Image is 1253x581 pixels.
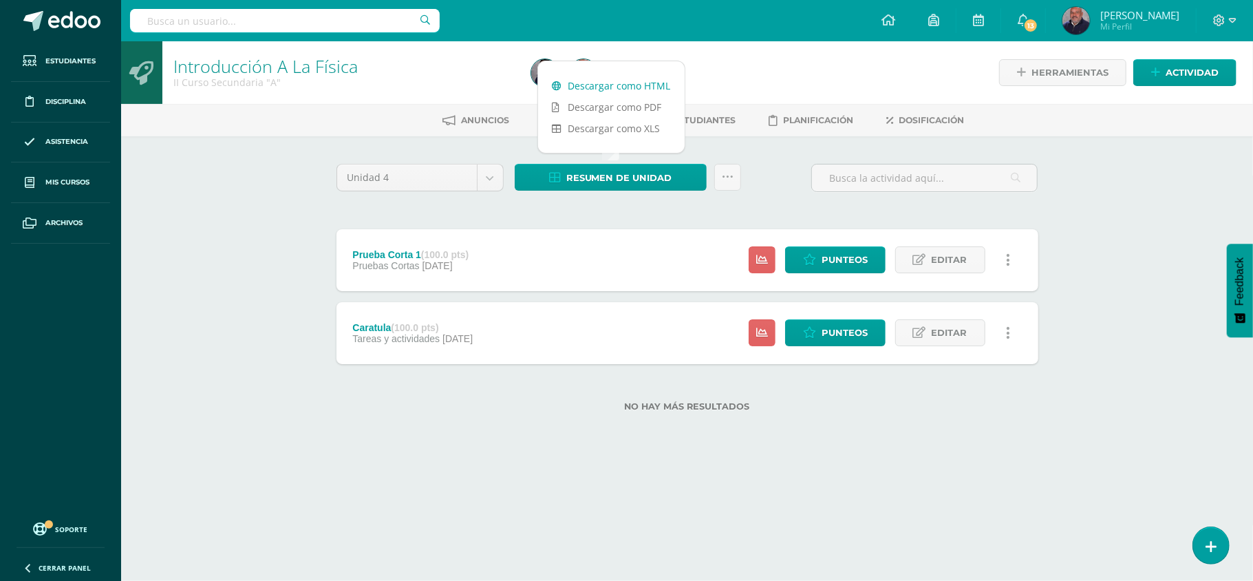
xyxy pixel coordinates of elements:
[769,109,854,131] a: Planificación
[1062,7,1090,34] img: d04ab39c1f09c225e6644a5aeb567931.png
[45,96,86,107] span: Disciplina
[11,123,110,163] a: Asistencia
[352,322,473,333] div: Caratula
[674,115,736,125] span: Estudiantes
[785,246,886,273] a: Punteos
[822,247,868,273] span: Punteos
[347,165,467,191] span: Unidad 4
[1166,60,1219,85] span: Actividad
[173,76,515,89] div: II Curso Secundaria 'A'
[462,115,510,125] span: Anuncios
[785,319,886,346] a: Punteos
[654,109,736,131] a: Estudiantes
[421,249,469,260] strong: (100.0 pts)
[11,82,110,123] a: Disciplina
[1100,8,1179,22] span: [PERSON_NAME]
[1100,21,1179,32] span: Mi Perfil
[391,322,438,333] strong: (100.0 pts)
[443,109,510,131] a: Anuncios
[337,165,503,191] a: Unidad 4
[11,203,110,244] a: Archivos
[11,162,110,203] a: Mis cursos
[1234,257,1246,306] span: Feedback
[56,525,88,534] span: Soporte
[570,59,597,87] img: d04ab39c1f09c225e6644a5aeb567931.png
[336,401,1038,412] label: No hay más resultados
[1023,18,1038,33] span: 13
[130,9,440,32] input: Busca un usuario...
[784,115,854,125] span: Planificación
[538,75,685,96] a: Descargar como HTML
[352,249,469,260] div: Prueba Corta 1
[999,59,1126,86] a: Herramientas
[422,260,453,271] span: [DATE]
[932,320,967,346] span: Editar
[45,56,96,67] span: Estudiantes
[887,109,965,131] a: Dosificación
[173,56,515,76] h1: Introducción A La Física
[531,59,559,87] img: 2f5cfbbd6f1a8be69b4d572f42287c4a.png
[566,165,672,191] span: Resumen de unidad
[352,260,419,271] span: Pruebas Cortas
[352,333,440,344] span: Tareas y actividades
[538,118,685,139] a: Descargar como XLS
[17,519,105,538] a: Soporte
[1133,59,1236,86] a: Actividad
[822,320,868,346] span: Punteos
[899,115,965,125] span: Dosificación
[39,563,91,573] span: Cerrar panel
[173,54,358,78] a: Introducción A La Física
[11,41,110,82] a: Estudiantes
[1031,60,1109,85] span: Herramientas
[932,247,967,273] span: Editar
[515,164,707,191] a: Resumen de unidad
[45,136,88,147] span: Asistencia
[812,165,1037,191] input: Busca la actividad aquí...
[442,333,473,344] span: [DATE]
[1227,244,1253,337] button: Feedback - Mostrar encuesta
[45,218,83,229] span: Archivos
[45,177,89,188] span: Mis cursos
[538,96,685,118] a: Descargar como PDF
